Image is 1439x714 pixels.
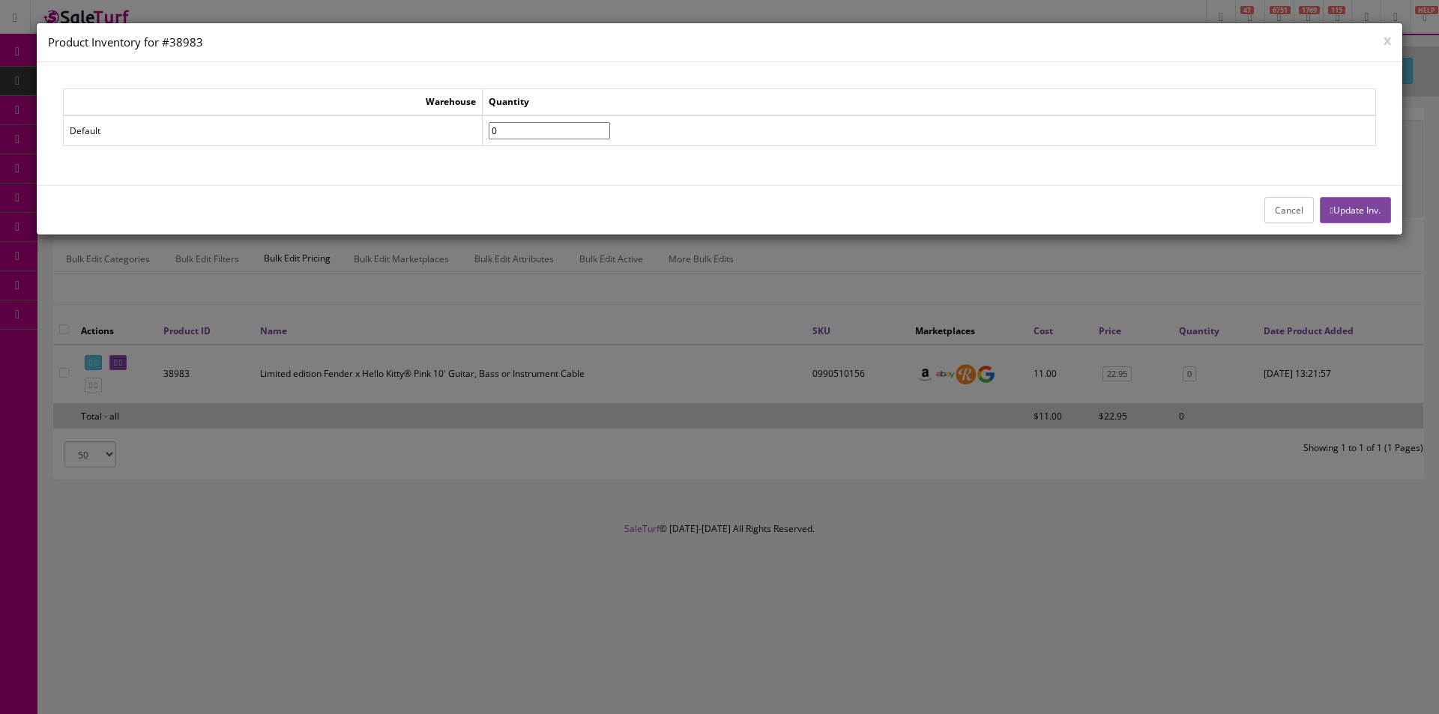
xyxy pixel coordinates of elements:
button: Update Inv. [1320,197,1391,223]
h4: Product Inventory for #38983 [48,34,1391,50]
td: Default [64,115,483,146]
td: Warehouse [64,89,483,115]
button: Cancel [1264,197,1314,223]
button: x [1384,33,1391,46]
td: Quantity [483,89,1376,115]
